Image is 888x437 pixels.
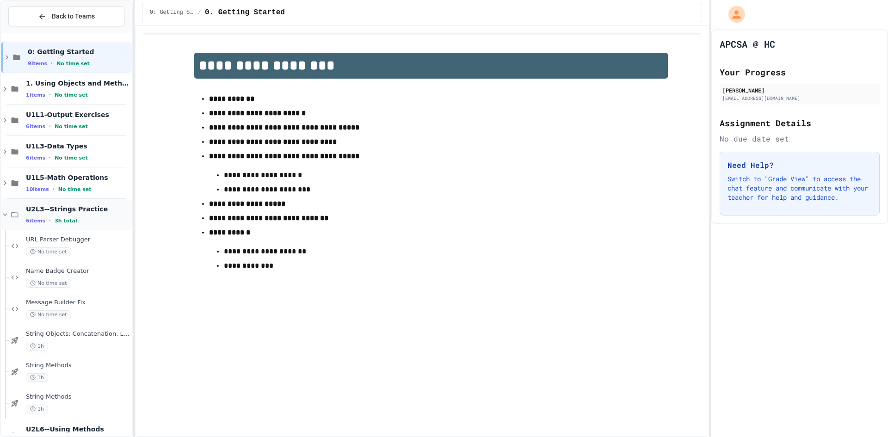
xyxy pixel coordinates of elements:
[198,9,201,16] span: /
[26,393,130,401] span: String Methods
[26,299,130,307] span: Message Builder Fix
[26,425,130,433] span: U2L6--Using Methods
[26,279,71,288] span: No time set
[26,92,45,98] span: 1 items
[26,173,130,182] span: U1L5-Math Operations
[150,9,194,16] span: 0: Getting Started
[720,66,880,79] h2: Your Progress
[26,79,130,87] span: 1. Using Objects and Methods
[720,117,880,129] h2: Assignment Details
[722,86,877,94] div: [PERSON_NAME]
[26,186,49,192] span: 10 items
[26,155,45,161] span: 6 items
[28,48,130,56] span: 0: Getting Started
[26,342,48,351] span: 1h
[26,218,45,224] span: 6 items
[49,91,51,98] span: •
[720,133,880,144] div: No due date set
[26,111,130,119] span: U1L1-Output Exercises
[28,61,47,67] span: 9 items
[8,6,124,26] button: Back to Teams
[205,7,285,18] span: 0. Getting Started
[56,61,90,67] span: No time set
[720,37,775,50] h1: APCSA @ HC
[26,373,48,382] span: 1h
[719,4,747,25] div: My Account
[728,160,872,171] h3: Need Help?
[58,186,92,192] span: No time set
[26,236,130,244] span: URL Parser Debugger
[722,95,877,102] div: [EMAIL_ADDRESS][DOMAIN_NAME]
[49,154,51,161] span: •
[55,218,77,224] span: 3h total
[26,123,45,129] span: 6 items
[26,205,130,213] span: U2L3--Strings Practice
[26,142,130,150] span: U1L3-Data Types
[49,123,51,130] span: •
[728,174,872,202] p: Switch to "Grade View" to access the chat feature and communicate with your teacher for help and ...
[26,247,71,256] span: No time set
[26,405,48,413] span: 1h
[26,267,130,275] span: Name Badge Creator
[55,92,88,98] span: No time set
[52,12,95,21] span: Back to Teams
[49,217,51,224] span: •
[53,185,55,193] span: •
[26,362,130,369] span: String Methods
[55,123,88,129] span: No time set
[26,310,71,319] span: No time set
[51,60,53,67] span: •
[26,330,130,338] span: String Objects: Concatenation, Literals, and More
[55,155,88,161] span: No time set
